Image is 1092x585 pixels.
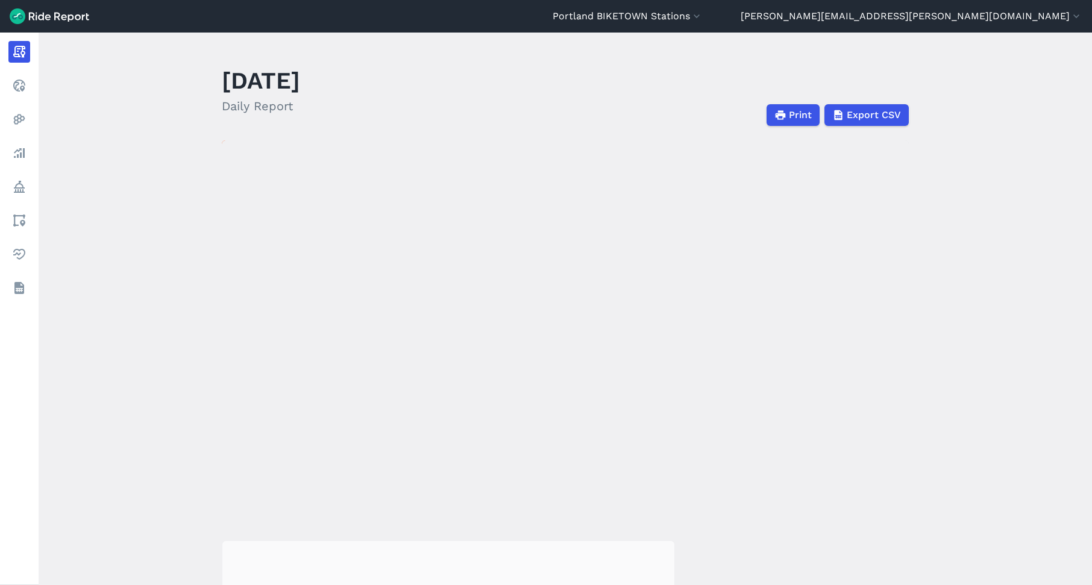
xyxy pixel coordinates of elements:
[8,108,30,130] a: Heatmaps
[8,142,30,164] a: Analyze
[789,108,812,122] span: Print
[8,75,30,96] a: Realtime
[10,8,89,24] img: Ride Report
[8,41,30,63] a: Report
[767,104,820,126] button: Print
[8,243,30,265] a: Health
[8,277,30,299] a: Datasets
[222,97,300,115] h2: Daily Report
[824,104,909,126] button: Export CSV
[741,9,1082,23] button: [PERSON_NAME][EMAIL_ADDRESS][PERSON_NAME][DOMAIN_NAME]
[847,108,901,122] span: Export CSV
[553,9,703,23] button: Portland BIKETOWN Stations
[8,176,30,198] a: Policy
[8,210,30,231] a: Areas
[222,64,300,97] h1: [DATE]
